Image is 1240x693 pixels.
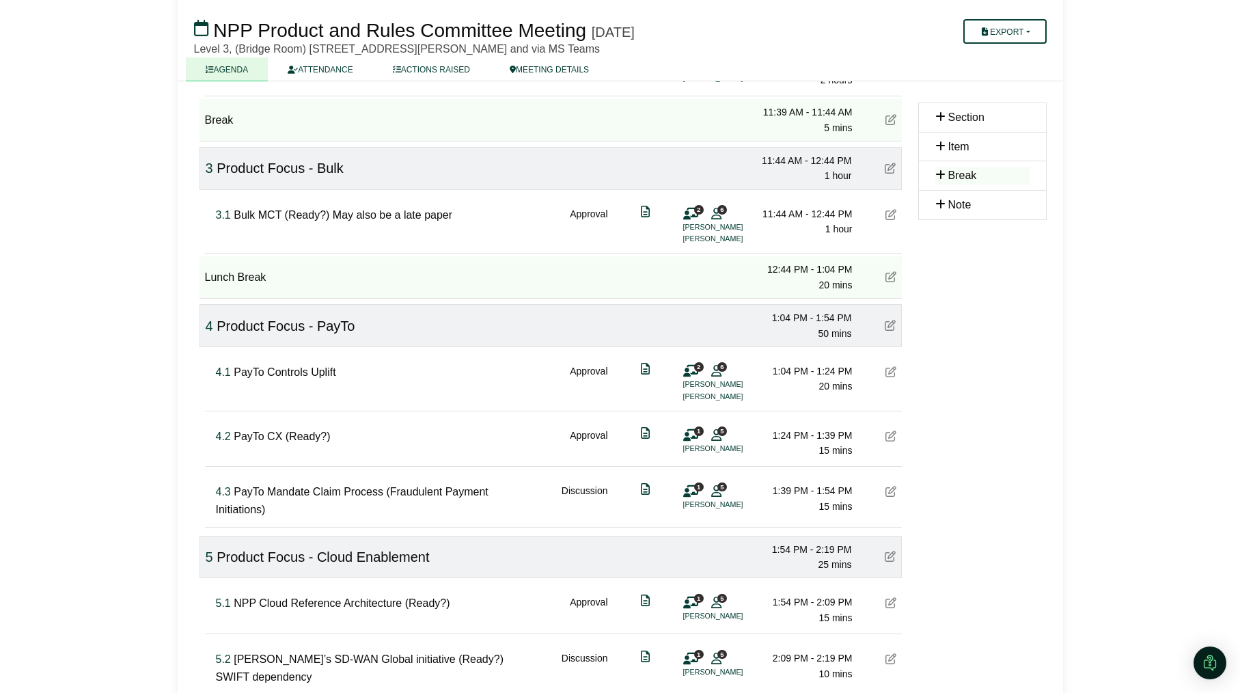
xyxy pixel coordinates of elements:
[694,594,704,603] span: 1
[683,233,786,245] li: [PERSON_NAME]
[694,205,704,214] span: 2
[234,209,452,221] span: Bulk MCT (Ready?) May also be a late paper
[694,362,704,371] span: 2
[216,653,231,665] span: Click to fine tune number
[206,318,213,334] span: Click to fine tune number
[234,597,450,609] span: NPP Cloud Reference Architecture (Ready?)
[948,111,984,123] span: Section
[216,486,231,498] span: Click to fine tune number
[562,483,608,518] div: Discussion
[216,597,231,609] span: Click to fine tune number
[818,328,851,339] span: 50 mins
[757,595,853,610] div: 1:54 PM - 2:09 PM
[717,205,727,214] span: 6
[717,426,727,435] span: 5
[217,161,344,176] span: Product Focus - Bulk
[818,280,852,290] span: 20 mins
[234,431,330,442] span: PayTo CX (Ready?)
[206,549,213,565] span: Click to fine tune number
[268,57,372,81] a: ATTENDANCE
[216,431,231,442] span: Click to fine tune number
[234,366,335,378] span: PayTo Controls Uplift
[717,483,727,491] span: 5
[824,122,852,133] span: 5 mins
[683,610,786,622] li: [PERSON_NAME]
[216,653,504,683] span: [PERSON_NAME]’s SD-WAN Global initiative (Ready?) SWIFT dependency
[206,161,213,176] span: Click to fine tune number
[216,209,231,221] span: Click to fine tune number
[683,379,786,390] li: [PERSON_NAME]
[757,206,853,221] div: 11:44 AM - 12:44 PM
[756,310,852,325] div: 1:04 PM - 1:54 PM
[821,74,853,85] span: 2 hours
[818,381,852,392] span: 20 mins
[217,318,355,334] span: Product Focus - PayTo
[818,445,852,456] span: 15 mins
[757,105,853,120] div: 11:39 AM - 11:44 AM
[818,559,851,570] span: 25 mins
[757,483,853,498] div: 1:39 PM - 1:54 PM
[216,486,488,515] span: PayTo Mandate Claim Process (Fraudulent Payment Initiations)
[216,366,231,378] span: Click to fine tune number
[818,501,852,512] span: 15 mins
[948,199,972,210] span: Note
[683,391,786,403] li: [PERSON_NAME]
[825,170,852,181] span: 1 hour
[194,43,601,55] span: Level 3, (Bridge Room) [STREET_ADDRESS][PERSON_NAME] and via MS Teams
[570,364,607,403] div: Approval
[694,426,704,435] span: 1
[818,612,852,623] span: 15 mins
[562,651,608,685] div: Discussion
[818,668,852,679] span: 10 mins
[213,20,586,41] span: NPP Product and Rules Committee Meeting
[694,650,704,659] span: 1
[373,57,490,81] a: ACTIONS RAISED
[570,428,607,459] div: Approval
[948,169,977,181] span: Break
[757,364,853,379] div: 1:04 PM - 1:24 PM
[757,651,853,666] div: 2:09 PM - 2:19 PM
[825,223,853,234] span: 1 hour
[717,594,727,603] span: 5
[186,57,268,81] a: AGENDA
[592,24,635,40] div: [DATE]
[757,428,853,443] div: 1:24 PM - 1:39 PM
[694,483,704,491] span: 1
[683,443,786,454] li: [PERSON_NAME]
[756,542,852,557] div: 1:54 PM - 2:19 PM
[948,141,969,152] span: Item
[683,666,786,678] li: [PERSON_NAME]
[963,19,1046,44] button: Export
[717,362,727,371] span: 6
[217,549,429,565] span: Product Focus - Cloud Enablement
[683,499,786,511] li: [PERSON_NAME]
[1194,647,1226,679] div: Open Intercom Messenger
[570,206,607,245] div: Approval
[757,262,853,277] div: 12:44 PM - 1:04 PM
[205,271,266,283] span: Lunch Break
[756,153,852,168] div: 11:44 AM - 12:44 PM
[205,114,234,126] span: Break
[717,650,727,659] span: 5
[490,57,609,81] a: MEETING DETAILS
[683,221,786,233] li: [PERSON_NAME]
[570,595,607,625] div: Approval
